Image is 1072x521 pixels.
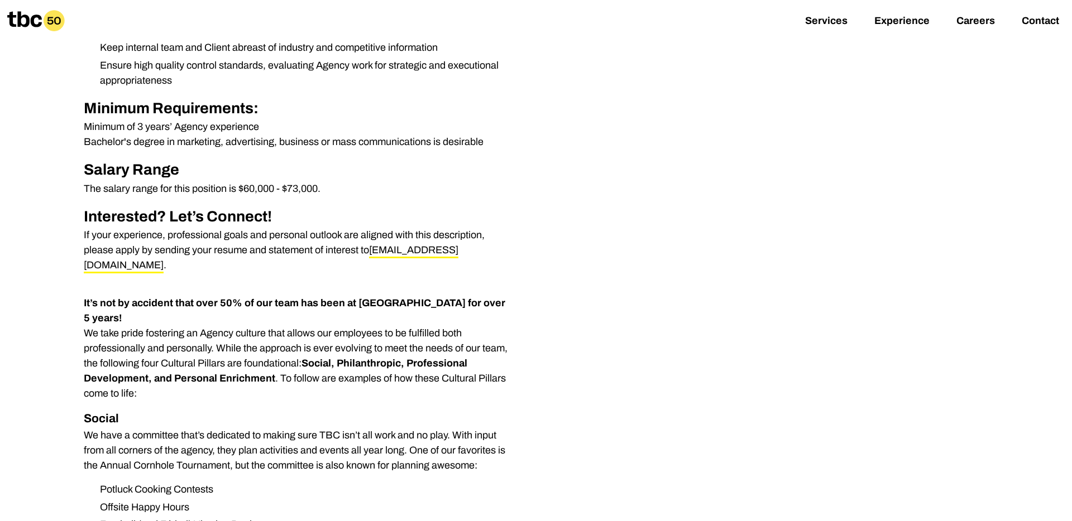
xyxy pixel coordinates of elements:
[84,97,513,120] h2: Minimum Requirements:
[805,15,848,28] a: Services
[91,500,513,515] li: Offsite Happy Hours
[84,181,513,196] p: The salary range for this position is $60,000 - $73,000.
[84,297,505,324] strong: It’s not by accident that over 50% of our team has been at [GEOGRAPHIC_DATA] for over 5 years!
[84,296,513,401] p: We take pride fostering an Agency culture that allows our employees to be fulfilled both professi...
[91,58,513,88] li: Ensure high quality control standards, evaluating Agency work for strategic and executional appro...
[84,244,458,273] a: [EMAIL_ADDRESS][DOMAIN_NAME]
[1022,15,1059,28] a: Contact
[84,119,513,149] p: Minimum of 3 years’ Agency experience Bachelor's degree in marketing, advertising, business or ma...
[84,158,513,181] h2: Salary Range
[874,15,930,28] a: Experience
[91,40,513,55] li: Keep internal team and Client abreast of industry and competitive information
[84,228,513,273] p: If your experience, professional goals and personal outlook are aligned with this description, pl...
[956,15,995,28] a: Careers
[84,205,513,228] h2: Interested? Let’s Connect!
[84,410,513,428] h3: Social
[91,482,513,497] li: Potluck Cooking Contests
[84,428,513,473] p: We have a committee that’s dedicated to making sure TBC isn’t all work and no play. With input fr...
